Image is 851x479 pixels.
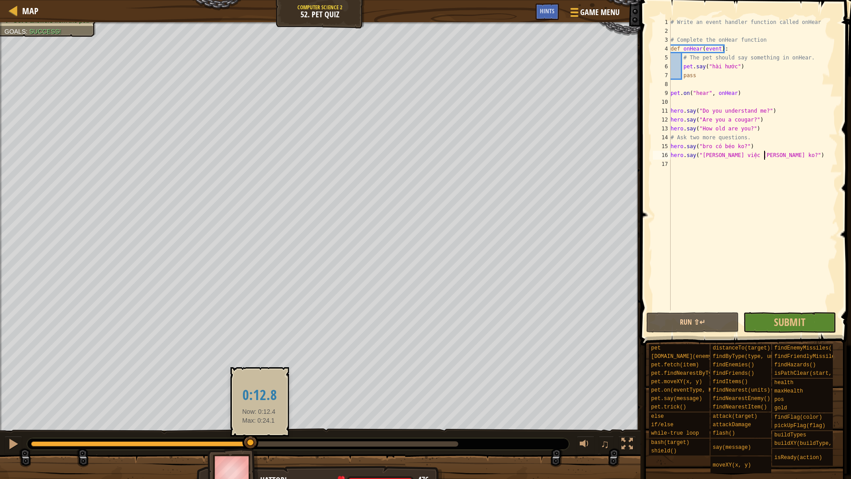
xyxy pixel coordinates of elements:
[580,7,620,18] span: Game Menu
[713,387,770,393] span: findNearest(units)
[651,448,677,454] span: shield()
[774,370,848,377] span: isPathClear(start, end)
[653,80,671,89] div: 8
[653,27,671,35] div: 2
[774,414,822,420] span: findFlag(color)
[651,404,686,410] span: pet.trick()
[774,397,784,403] span: pos
[713,353,786,360] span: findByType(type, units)
[713,370,754,377] span: findFriends()
[774,455,822,461] span: isReady(action)
[242,388,277,403] h2: 0:12.8
[774,315,805,329] span: Submit
[651,440,689,446] span: bash(target)
[653,89,671,98] div: 9
[774,405,787,411] span: gold
[713,379,748,385] span: findItems()
[774,353,844,360] span: findFriendlyMissiles()
[618,436,636,454] button: Toggle fullscreen
[653,133,671,142] div: 14
[653,98,671,106] div: 10
[713,362,754,368] span: findEnemies()
[651,422,673,428] span: if/else
[653,44,671,53] div: 4
[774,388,803,394] span: maxHealth
[601,437,609,451] span: ♫
[713,444,751,451] span: say(message)
[651,430,699,436] span: while-true loop
[774,345,835,351] span: findEnemyMissiles()
[653,124,671,133] div: 13
[713,404,767,410] span: findNearestItem()
[651,353,715,360] span: [DOMAIN_NAME](enemy)
[540,7,554,15] span: Hints
[653,62,671,71] div: 6
[236,375,283,429] div: Now: 0:12.4 Max: 0:24.1
[653,160,671,169] div: 17
[653,151,671,160] div: 16
[29,28,61,35] span: Success!
[713,462,751,468] span: moveXY(x, y)
[653,142,671,151] div: 15
[743,312,836,333] button: Submit
[651,370,737,377] span: pet.findNearestByType(type)
[4,28,26,35] span: Goals
[713,430,735,436] span: flash()
[653,71,671,80] div: 7
[774,440,851,447] span: buildXY(buildType, x, y)
[563,4,625,24] button: Game Menu
[4,436,22,454] button: Ctrl + P: Pause
[713,396,770,402] span: findNearestEnemy()
[774,362,816,368] span: findHazards()
[18,5,39,17] a: Map
[651,379,702,385] span: pet.moveXY(x, y)
[774,423,825,429] span: pickUpFlag(flag)
[653,53,671,62] div: 5
[651,396,702,402] span: pet.say(message)
[599,436,614,454] button: ♫
[713,345,770,351] span: distanceTo(target)
[653,18,671,27] div: 1
[653,106,671,115] div: 11
[713,422,751,428] span: attackDamage
[651,413,664,420] span: else
[653,115,671,124] div: 12
[653,35,671,44] div: 3
[577,436,594,454] button: Adjust volume
[651,387,734,393] span: pet.on(eventType, handler)
[713,413,757,420] span: attack(target)
[774,380,793,386] span: health
[646,312,739,333] button: Run ⇧↵
[22,5,39,17] span: Map
[651,362,699,368] span: pet.fetch(item)
[774,432,806,438] span: buildTypes
[26,28,29,35] span: :
[651,345,661,351] span: pet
